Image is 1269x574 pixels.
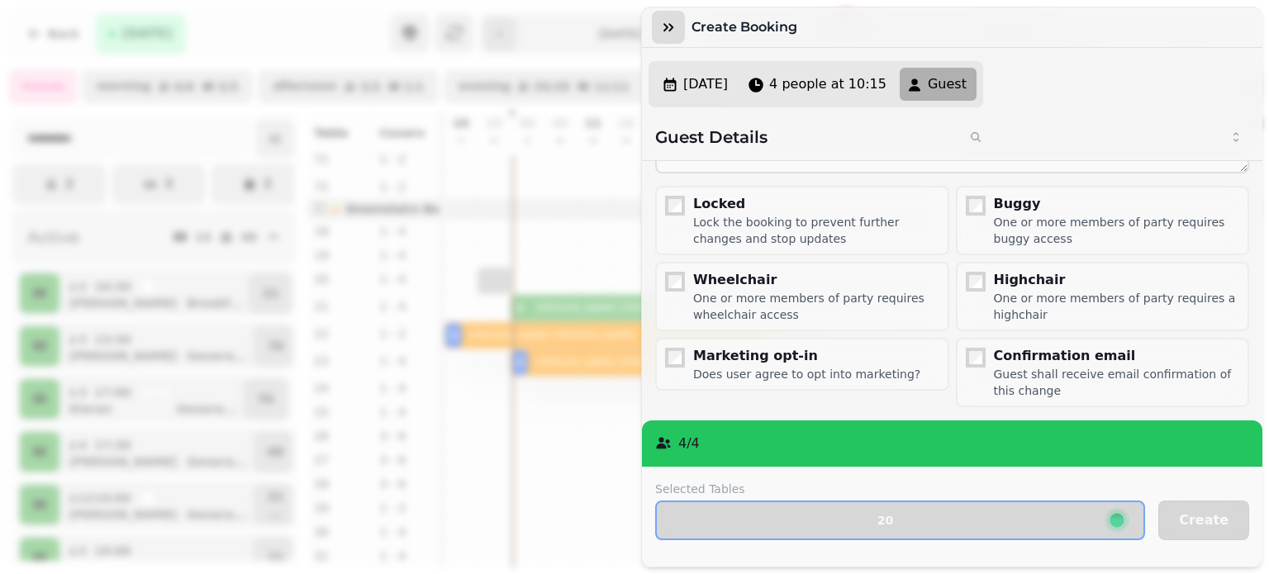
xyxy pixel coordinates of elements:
[693,366,920,382] div: Does user agree to opt into marketing?
[692,17,804,37] h3: Create Booking
[693,290,941,323] div: One or more members of party requires wheelchair access
[693,214,941,247] div: Lock the booking to prevent further changes and stop updates
[769,74,886,94] span: 4 people at 10:15
[928,74,967,94] span: Guest
[693,194,941,214] div: Locked
[693,346,920,366] div: Marketing opt-in
[1179,514,1229,527] span: Create
[655,481,1145,497] label: Selected Tables
[683,74,728,94] span: [DATE]
[994,270,1242,290] div: Highchair
[1158,500,1249,540] button: Create
[994,290,1242,323] div: One or more members of party requires a highchair
[693,270,941,290] div: Wheelchair
[994,366,1242,399] div: Guest shall receive email confirmation of this change
[994,194,1242,214] div: Buggy
[655,500,1145,540] button: 20
[678,434,700,453] p: 4 / 4
[994,214,1242,247] div: One or more members of party requires buggy access
[655,126,946,149] h2: Guest Details
[877,515,893,526] p: 20
[994,346,1242,366] div: Confirmation email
